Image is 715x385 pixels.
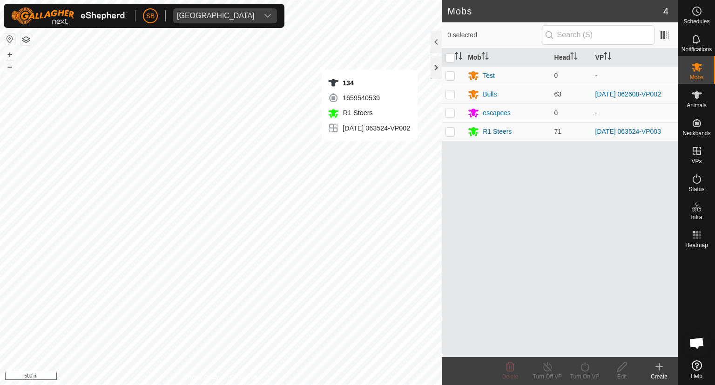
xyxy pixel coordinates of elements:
[11,7,128,24] img: Gallagher Logo
[554,128,562,135] span: 71
[483,108,511,118] div: escapees
[328,77,410,89] div: 134
[690,75,703,80] span: Mobs
[447,30,541,40] span: 0 selected
[688,186,704,192] span: Status
[566,372,603,381] div: Turn On VP
[483,71,495,81] div: Test
[529,372,566,381] div: Turn Off VP
[483,89,497,99] div: Bulls
[604,54,611,61] p-sorticon: Activate to sort
[502,373,519,380] span: Delete
[4,49,15,60] button: +
[554,109,558,117] span: 0
[681,47,712,52] span: Notifications
[603,372,641,381] div: Edit
[683,329,711,357] div: Open chat
[258,8,277,23] div: dropdown trigger
[230,373,257,381] a: Contact Us
[678,357,715,383] a: Help
[455,54,462,61] p-sorticon: Activate to sort
[551,48,592,67] th: Head
[20,34,32,45] button: Map Layers
[184,373,219,381] a: Privacy Policy
[592,103,678,122] td: -
[641,372,678,381] div: Create
[464,48,550,67] th: Mob
[687,103,707,108] span: Animals
[682,131,710,136] span: Neckbands
[328,92,410,103] div: 1659540539
[177,12,255,20] div: [GEOGRAPHIC_DATA]
[663,4,668,18] span: 4
[483,127,512,137] div: R1 Steers
[328,123,410,134] div: [DATE] 063524-VP002
[592,66,678,85] td: -
[542,25,654,45] input: Search (S)
[4,61,15,72] button: –
[447,6,663,17] h2: Mobs
[683,19,709,24] span: Schedules
[685,242,708,248] span: Heatmap
[173,8,258,23] span: Tangihanga station
[595,128,661,135] a: [DATE] 063524-VP003
[691,214,702,220] span: Infra
[481,54,489,61] p-sorticon: Activate to sort
[554,72,558,79] span: 0
[146,11,155,21] span: SB
[4,34,15,45] button: Reset Map
[341,109,373,117] span: R1 Steers
[554,90,562,98] span: 63
[592,48,678,67] th: VP
[691,373,702,379] span: Help
[691,158,702,164] span: VPs
[595,90,661,98] a: [DATE] 062608-VP002
[570,54,578,61] p-sorticon: Activate to sort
